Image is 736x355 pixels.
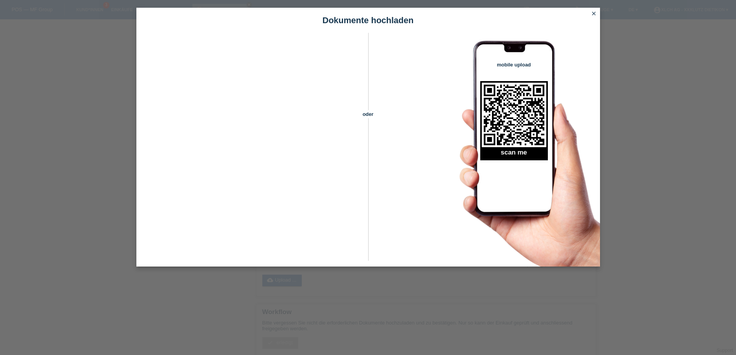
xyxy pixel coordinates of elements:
h2: scan me [480,149,548,160]
span: oder [355,110,382,118]
h1: Dokumente hochladen [136,15,600,25]
iframe: Upload [148,52,355,245]
a: close [589,10,599,19]
h4: mobile upload [480,62,548,68]
i: close [591,10,597,17]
